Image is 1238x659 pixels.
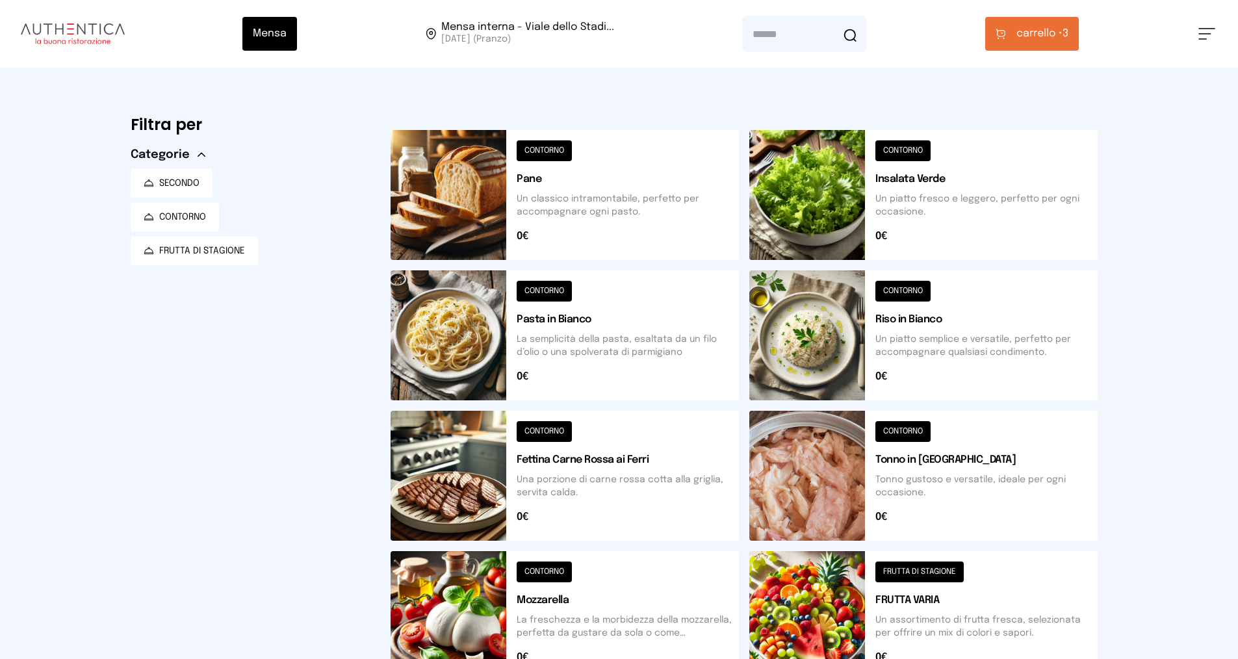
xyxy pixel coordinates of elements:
h6: Filtra per [131,114,370,135]
span: Categorie [131,146,190,164]
span: FRUTTA DI STAGIONE [159,244,245,257]
span: 3 [1016,26,1068,42]
button: FRUTTA DI STAGIONE [131,237,258,265]
button: SECONDO [131,169,213,198]
span: CONTORNO [159,211,206,224]
button: Mensa [242,17,297,51]
span: Viale dello Stadio, 77, 05100 Terni TR, Italia [441,22,614,45]
button: carrello •3 [985,17,1079,51]
span: [DATE] (Pranzo) [441,32,614,45]
img: logo.8f33a47.png [21,23,125,44]
span: carrello • [1016,26,1063,42]
button: Categorie [131,146,205,164]
button: CONTORNO [131,203,219,231]
span: SECONDO [159,177,200,190]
